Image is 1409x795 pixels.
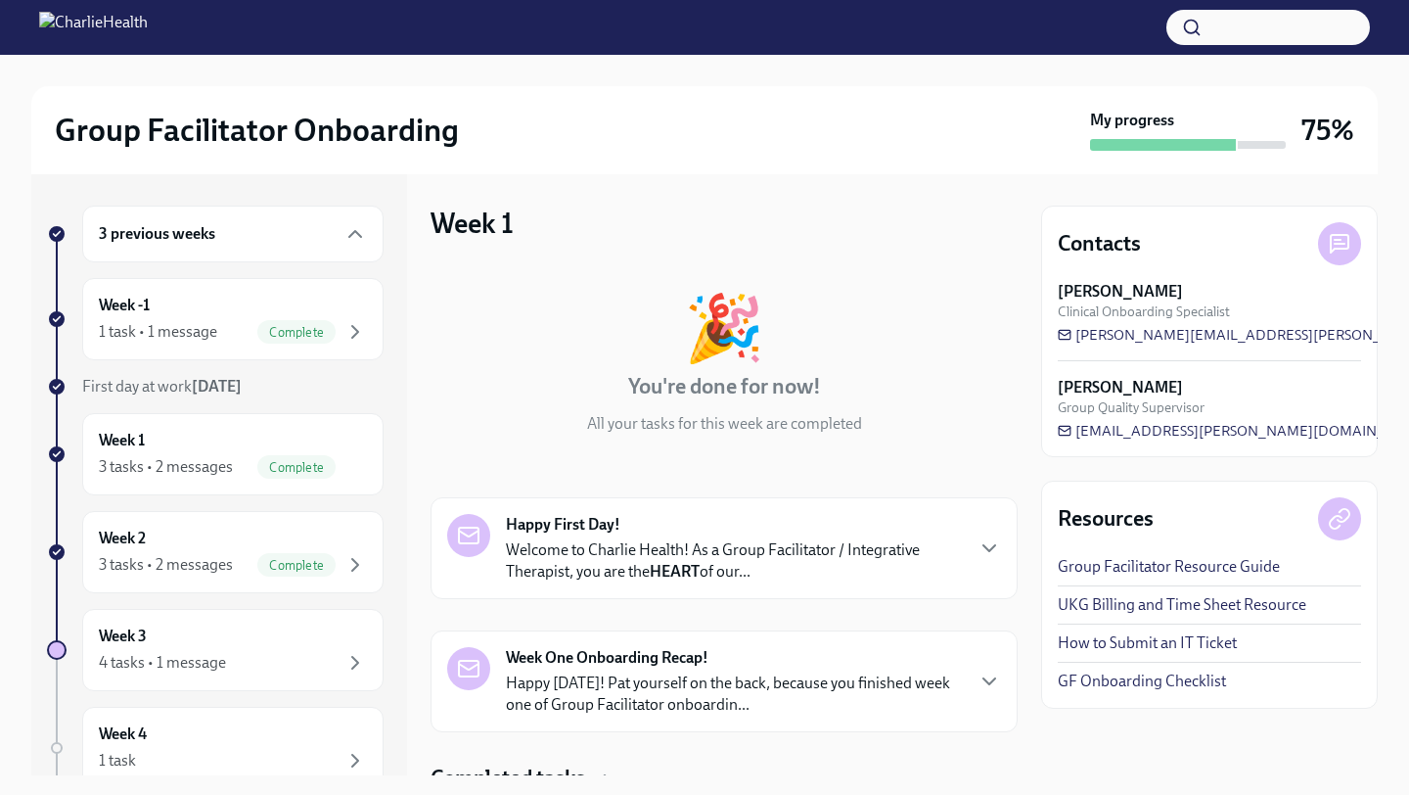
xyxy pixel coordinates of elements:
[1090,110,1174,131] strong: My progress
[587,413,862,435] p: All your tasks for this week are completed
[431,764,1018,793] div: Completed tasks
[431,764,585,793] h4: Completed tasks
[1058,281,1183,303] strong: [PERSON_NAME]
[1058,556,1280,578] a: Group Facilitator Resource Guide
[1058,377,1183,398] strong: [PERSON_NAME]
[99,626,147,647] h6: Week 3
[1301,113,1354,148] h3: 75%
[99,321,217,343] div: 1 task • 1 message
[1058,229,1141,258] h4: Contacts
[1058,504,1154,534] h4: Resources
[47,413,384,495] a: Week 13 tasks • 2 messagesComplete
[99,750,136,772] div: 1 task
[1058,303,1230,321] span: Clinical Onboarding Specialist
[628,372,821,401] h4: You're done for now!
[506,673,962,716] p: Happy [DATE]! Pat yourself on the back, because you finished week one of Group Facilitator onboar...
[1058,671,1226,692] a: GF Onboarding Checklist
[99,223,215,245] h6: 3 previous weeks
[47,707,384,789] a: Week 41 task
[47,511,384,593] a: Week 23 tasks • 2 messagesComplete
[192,377,242,396] strong: [DATE]
[506,514,620,536] strong: Happy First Day!
[47,278,384,360] a: Week -11 task • 1 messageComplete
[1058,398,1204,417] span: Group Quality Supervisor
[55,111,459,150] h2: Group Facilitator Onboarding
[257,460,336,475] span: Complete
[431,206,514,241] h3: Week 1
[99,295,150,316] h6: Week -1
[47,376,384,397] a: First day at work[DATE]
[99,724,147,745] h6: Week 4
[99,554,233,576] div: 3 tasks • 2 messages
[684,296,764,360] div: 🎉
[39,12,148,43] img: CharlieHealth
[47,609,384,691] a: Week 34 tasks • 1 message
[82,377,242,396] span: First day at work
[506,647,708,669] strong: Week One Onboarding Recap!
[99,652,226,674] div: 4 tasks • 1 message
[99,456,233,478] div: 3 tasks • 2 messages
[257,558,336,573] span: Complete
[99,430,145,451] h6: Week 1
[1058,632,1237,654] a: How to Submit an IT Ticket
[650,562,700,581] strong: HEART
[82,206,384,262] div: 3 previous weeks
[506,539,962,583] p: Welcome to Charlie Health! As a Group Facilitator / Integrative Therapist, you are the of our...
[99,528,146,549] h6: Week 2
[1058,594,1306,616] a: UKG Billing and Time Sheet Resource
[257,325,336,340] span: Complete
